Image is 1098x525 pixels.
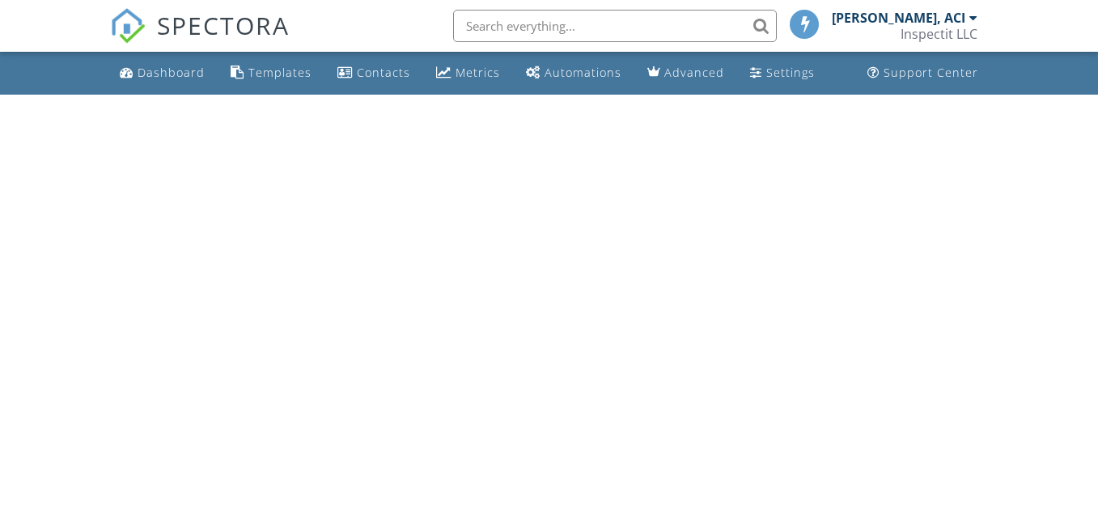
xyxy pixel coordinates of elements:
div: Contacts [357,65,410,80]
div: Metrics [456,65,500,80]
a: Dashboard [113,58,211,88]
div: Dashboard [138,65,205,80]
a: SPECTORA [110,22,290,56]
div: Inspectit LLC [901,26,977,42]
div: Support Center [884,65,978,80]
input: Search everything... [453,10,777,42]
img: The Best Home Inspection Software - Spectora [110,8,146,44]
a: Automations (Basic) [519,58,628,88]
a: Contacts [331,58,417,88]
div: Advanced [664,65,724,80]
a: Settings [744,58,821,88]
a: Advanced [641,58,731,88]
div: Automations [545,65,621,80]
a: Templates [224,58,318,88]
span: SPECTORA [157,8,290,42]
a: Metrics [430,58,507,88]
div: Templates [248,65,312,80]
div: [PERSON_NAME], ACI [832,10,965,26]
a: Support Center [861,58,985,88]
div: Settings [766,65,815,80]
